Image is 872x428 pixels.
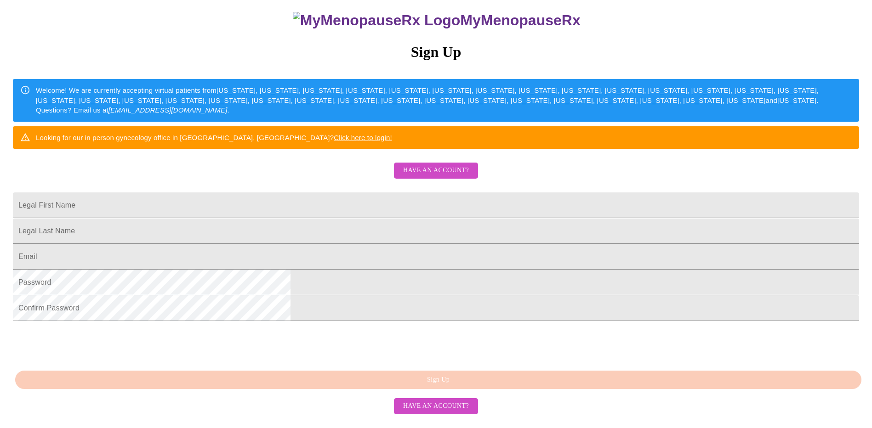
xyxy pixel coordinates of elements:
[13,44,859,61] h3: Sign Up
[36,129,392,146] div: Looking for our in person gynecology office in [GEOGRAPHIC_DATA], [GEOGRAPHIC_DATA]?
[403,165,469,176] span: Have an account?
[394,398,478,414] button: Have an account?
[14,12,860,29] h3: MyMenopauseRx
[392,401,480,409] a: Have an account?
[334,134,392,141] a: Click here to login!
[403,400,469,412] span: Have an account?
[293,12,460,29] img: MyMenopauseRx Logo
[13,326,153,361] iframe: reCAPTCHA
[392,173,480,180] a: Have an account?
[394,163,478,179] button: Have an account?
[36,82,852,118] div: Welcome! We are currently accepting virtual patients from [US_STATE], [US_STATE], [US_STATE], [US...
[108,106,228,114] em: [EMAIL_ADDRESS][DOMAIN_NAME]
